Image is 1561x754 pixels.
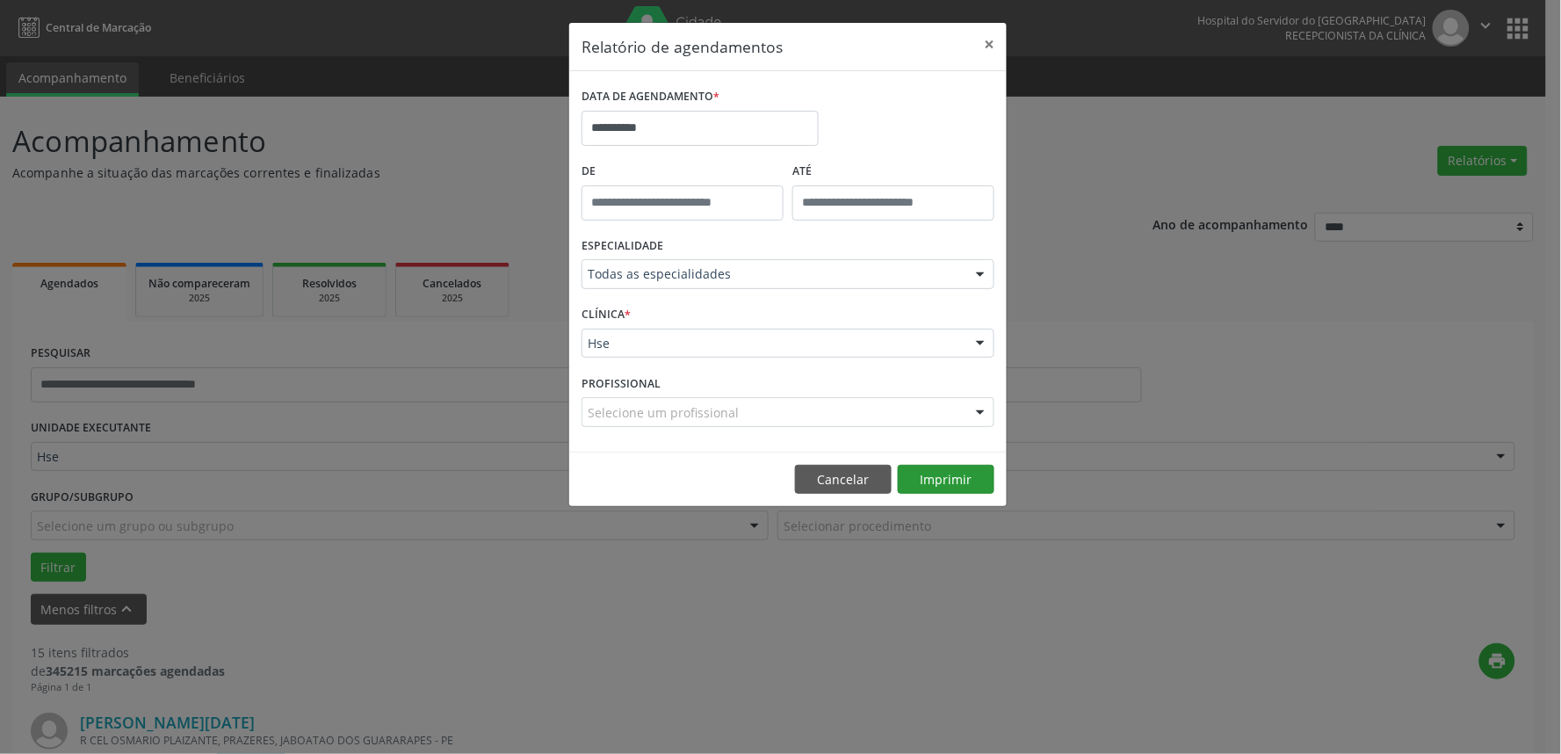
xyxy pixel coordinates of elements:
label: CLÍNICA [582,301,631,329]
label: DATA DE AGENDAMENTO [582,83,719,111]
span: Selecione um profissional [588,403,739,422]
button: Imprimir [898,465,994,495]
label: ATÉ [792,158,994,185]
label: ESPECIALIDADE [582,233,663,260]
label: PROFISSIONAL [582,370,661,397]
button: Close [972,23,1007,66]
span: Todas as especialidades [588,265,958,283]
span: Hse [588,335,958,352]
button: Cancelar [795,465,892,495]
h5: Relatório de agendamentos [582,35,783,58]
label: De [582,158,784,185]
